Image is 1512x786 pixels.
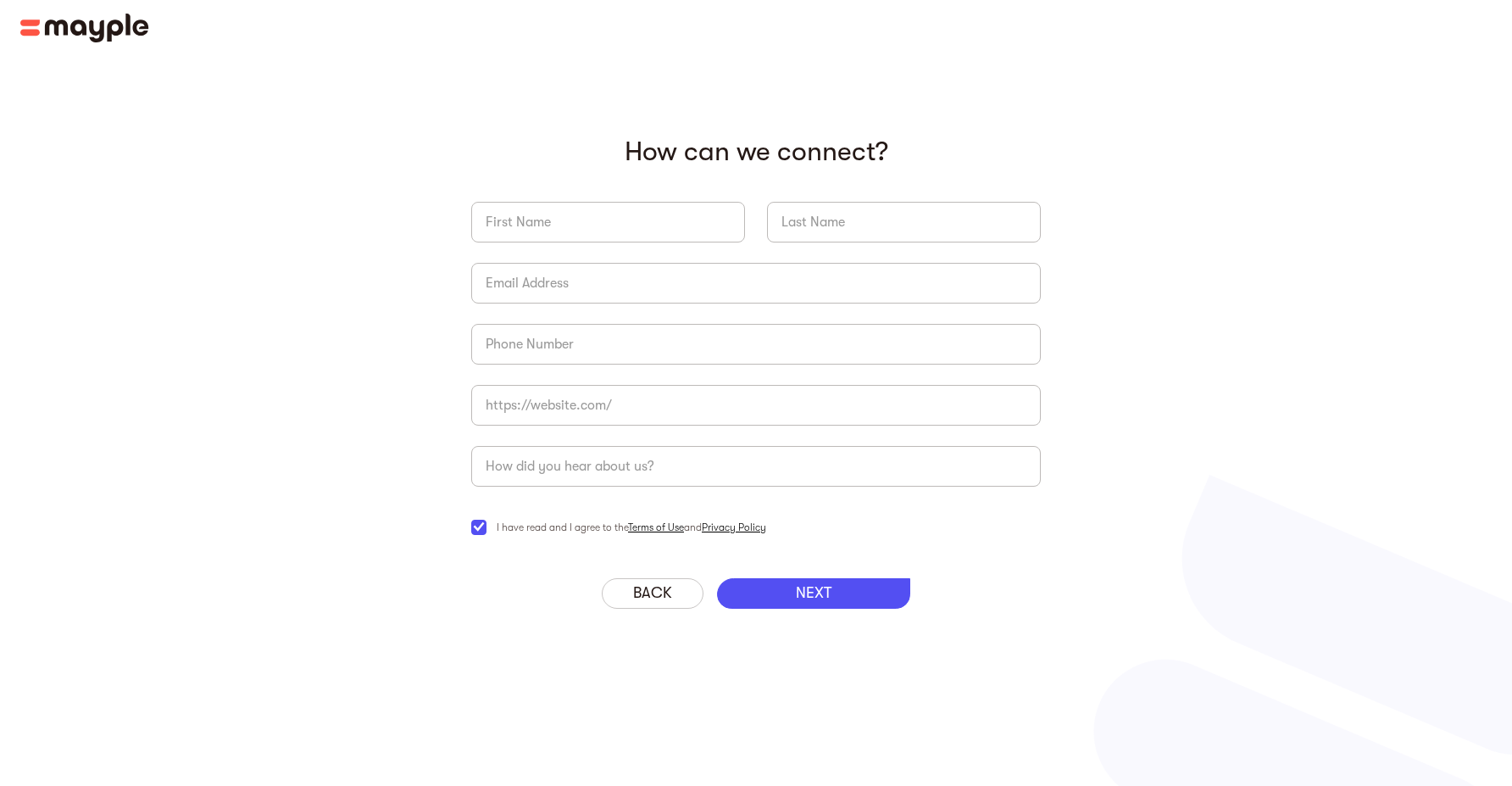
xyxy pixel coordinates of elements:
[633,584,672,603] p: Back
[471,385,1041,426] input: https://website.com/
[471,324,1041,365] input: Phone Number
[702,521,766,533] a: Privacy Policy
[20,14,149,42] img: Mayple logo
[471,202,745,242] input: First Name
[471,263,1041,304] input: Email Address
[628,521,684,533] a: Terms of Use
[497,517,766,538] span: I have read and I agree to the and
[471,446,1041,487] input: How did you hear about us?
[471,136,1041,168] p: How can we connect?
[767,202,1041,242] input: Last Name
[796,584,831,603] p: NEXT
